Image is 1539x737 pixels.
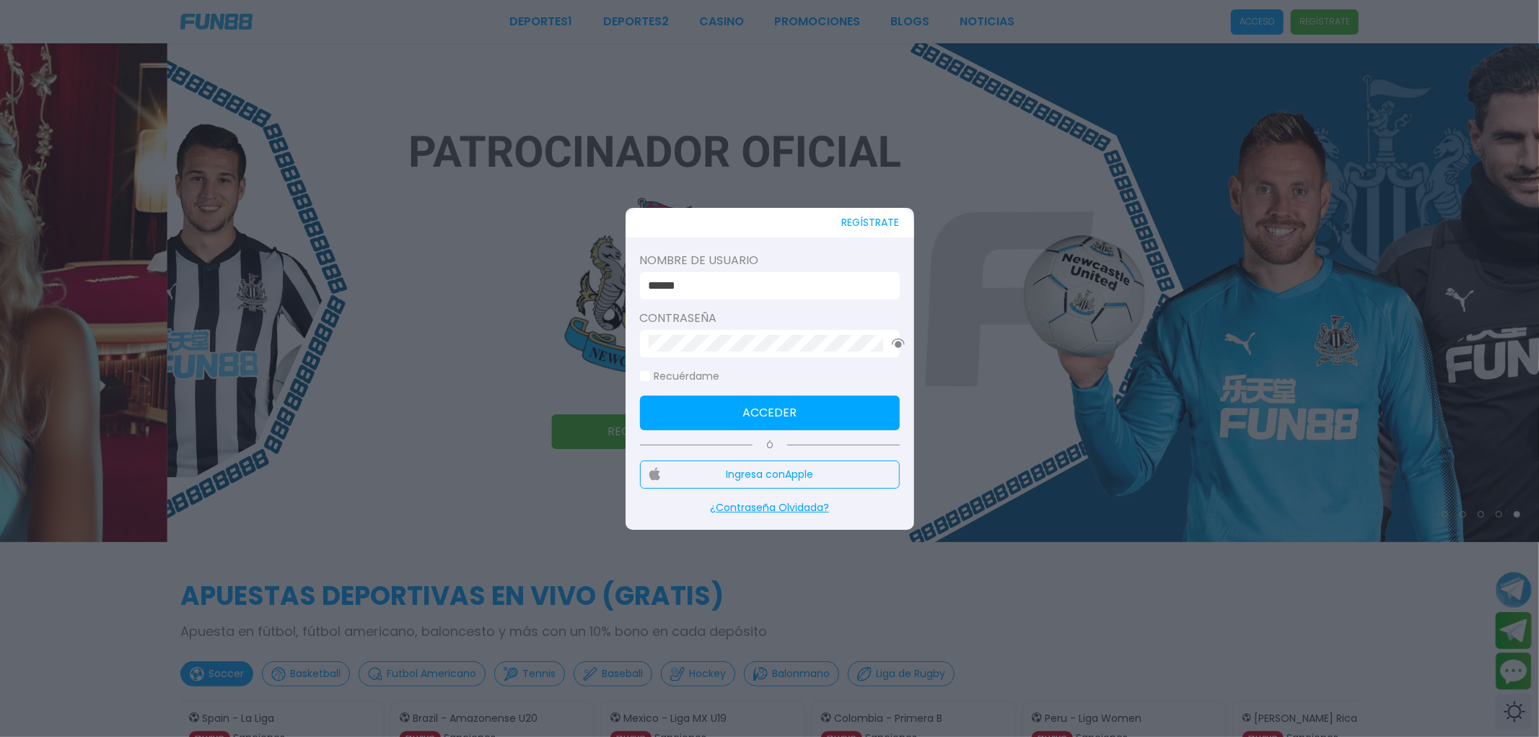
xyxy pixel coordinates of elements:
[640,369,720,384] label: Recuérdame
[640,461,900,489] button: Ingresa conApple
[640,310,900,327] label: Contraseña
[640,500,900,515] p: ¿Contraseña Olvidada?
[640,252,900,269] label: Nombre de usuario
[640,439,900,452] p: Ó
[640,396,900,430] button: Acceder
[842,208,900,237] button: REGÍSTRATE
